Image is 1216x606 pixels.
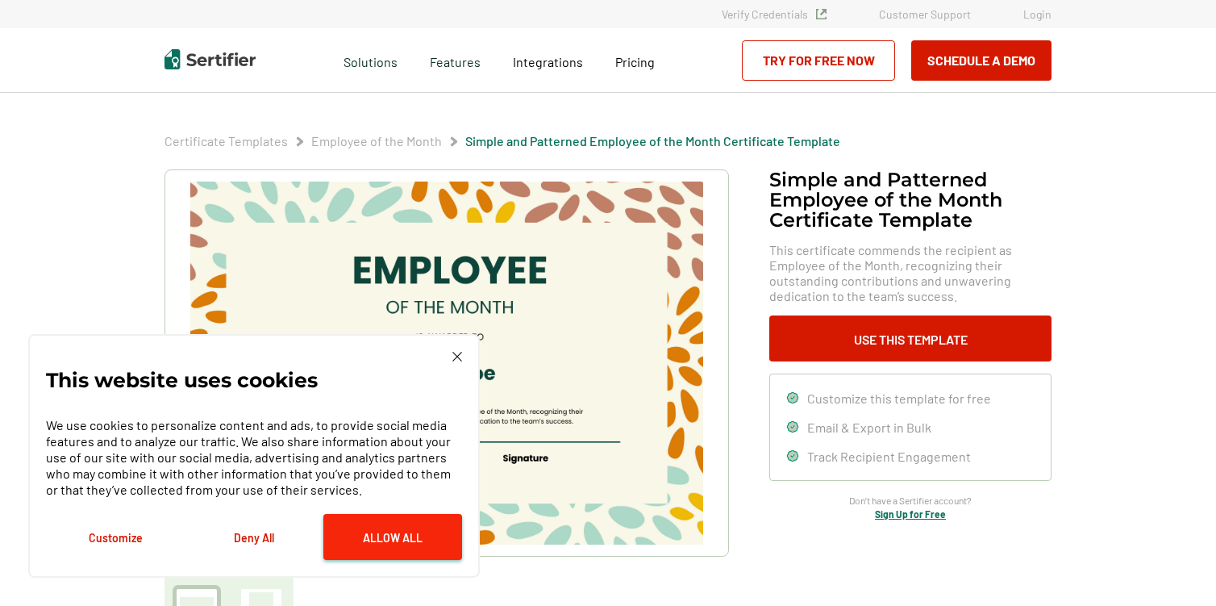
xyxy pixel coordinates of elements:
[875,508,946,520] a: Sign Up for Free
[323,514,462,560] button: Allow All
[816,9,827,19] img: Verified
[615,54,655,69] span: Pricing
[164,49,256,69] img: Sertifier | Digital Credentialing Platform
[769,242,1052,303] span: This certificate commends the recipient as Employee of the Month, recognizing their outstanding c...
[311,133,442,149] span: Employee of the Month
[807,449,971,464] span: Track Recipient Engagement
[879,7,971,21] a: Customer Support
[46,372,318,388] p: This website uses cookies
[807,391,991,406] span: Customize this template for free
[465,133,840,148] a: Simple and Patterned Employee of the Month Certificate Template
[311,133,442,148] a: Employee of the Month
[164,133,288,148] a: Certificate Templates
[911,40,1052,81] button: Schedule a Demo
[190,182,703,545] img: Simple and Patterned Employee of the Month Certificate Template
[615,50,655,70] a: Pricing
[344,50,398,70] span: Solutions
[1023,7,1052,21] a: Login
[430,50,481,70] span: Features
[722,7,827,21] a: Verify Credentials
[769,169,1052,230] h1: Simple and Patterned Employee of the Month Certificate Template
[769,316,1052,362] button: Use This Template
[185,514,323,560] button: Deny All
[452,352,462,362] img: Cookie Popup Close
[164,133,840,149] div: Breadcrumb
[46,514,185,560] button: Customize
[513,50,583,70] a: Integrations
[465,133,840,149] span: Simple and Patterned Employee of the Month Certificate Template
[46,417,462,498] p: We use cookies to personalize content and ads, to provide social media features and to analyze ou...
[513,54,583,69] span: Integrations
[164,133,288,149] span: Certificate Templates
[742,40,895,81] a: Try for Free Now
[1135,529,1216,606] iframe: Chat Widget
[807,420,931,435] span: Email & Export in Bulk
[849,493,972,508] span: Don’t have a Sertifier account?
